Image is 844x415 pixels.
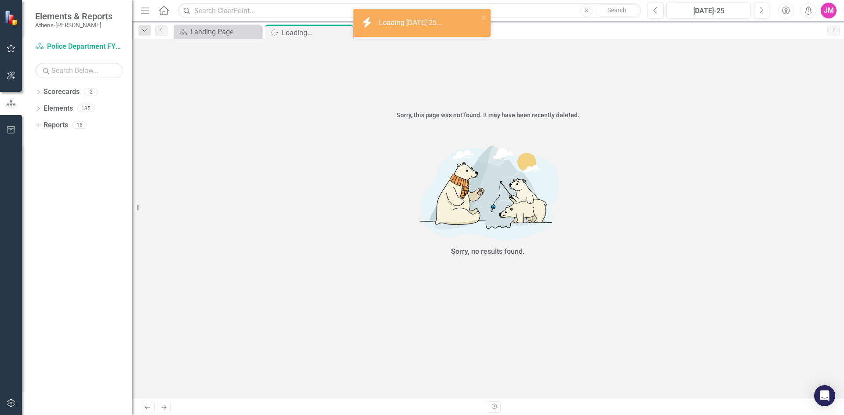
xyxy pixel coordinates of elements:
[44,87,80,97] a: Scorecards
[481,12,487,22] button: close
[821,3,837,18] button: JM
[4,9,21,26] img: ClearPoint Strategy
[356,138,620,245] img: No results found
[282,27,351,38] div: Loading...
[35,63,123,78] input: Search Below...
[379,18,444,28] div: Loading [DATE]-25...
[176,26,259,37] a: Landing Page
[814,385,835,406] div: Open Intercom Messenger
[178,3,641,18] input: Search ClearPoint...
[451,247,525,257] div: Sorry, no results found.
[190,26,259,37] div: Landing Page
[44,120,68,130] a: Reports
[35,11,113,22] span: Elements & Reports
[84,88,98,96] div: 2
[35,22,113,29] small: Athens-[PERSON_NAME]
[132,111,844,119] div: Sorry, this page was not found. It may have been recently deleted.
[669,6,748,16] div: [DATE]-25
[73,121,87,129] div: 16
[44,104,73,114] a: Elements
[608,7,626,14] span: Search
[77,105,95,112] div: 135
[666,3,751,18] button: [DATE]-25
[35,42,123,52] a: Police Department FY24-25
[595,4,639,17] button: Search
